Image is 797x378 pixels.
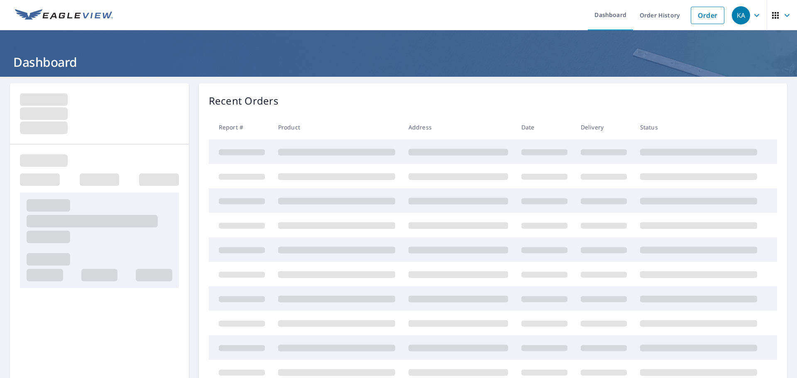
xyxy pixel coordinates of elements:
[633,115,764,139] th: Status
[209,115,271,139] th: Report #
[515,115,574,139] th: Date
[209,93,279,108] p: Recent Orders
[271,115,402,139] th: Product
[574,115,633,139] th: Delivery
[10,54,787,71] h1: Dashboard
[15,9,113,22] img: EV Logo
[732,6,750,24] div: KA
[691,7,724,24] a: Order
[402,115,515,139] th: Address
